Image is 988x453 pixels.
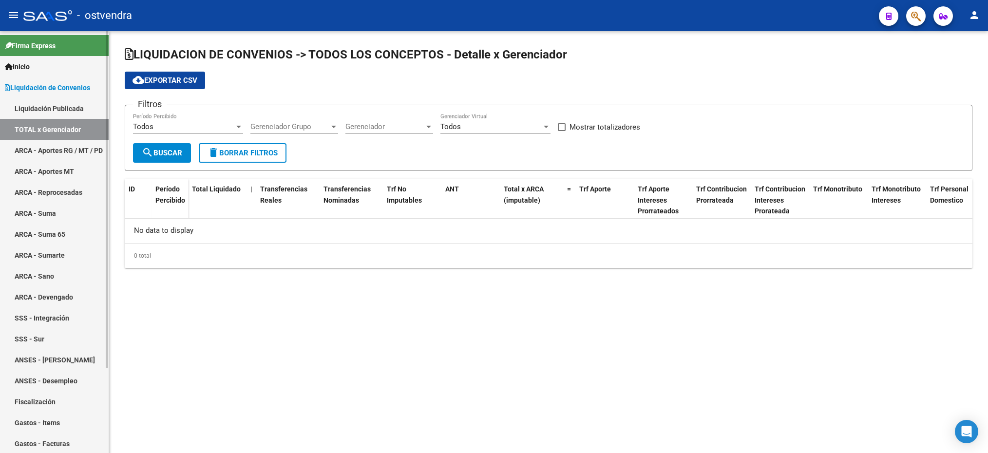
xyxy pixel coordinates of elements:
[634,179,692,222] datatable-header-cell: Trf Aporte Intereses Prorrateados
[8,9,19,21] mat-icon: menu
[142,149,182,157] span: Buscar
[155,185,185,204] span: Período Percibido
[260,185,307,204] span: Transferencias Reales
[125,244,972,268] div: 0 total
[77,5,132,26] span: - ostvendra
[813,185,862,193] span: Trf Monotributo
[125,72,205,89] button: Exportar CSV
[563,179,575,222] datatable-header-cell: =
[638,185,679,215] span: Trf Aporte Intereses Prorrateados
[868,179,926,222] datatable-header-cell: Trf Monotributo Intereses
[142,147,153,158] mat-icon: search
[133,74,144,86] mat-icon: cloud_download
[567,185,571,193] span: =
[755,185,805,215] span: Trf Contribucion Intereses Prorateada
[5,82,90,93] span: Liquidación de Convenios
[250,185,252,193] span: |
[579,185,611,193] span: Trf Aporte
[926,179,985,222] datatable-header-cell: Trf Personal Domestico
[192,185,241,193] span: Total Liquidado
[5,61,30,72] span: Inicio
[930,185,969,204] span: Trf Personal Domestico
[504,185,544,204] span: Total x ARCA (imputable)
[133,122,153,131] span: Todos
[387,185,422,204] span: Trf No Imputables
[955,420,978,443] div: Open Intercom Messenger
[152,179,188,220] datatable-header-cell: Período Percibido
[125,48,567,61] span: LIQUIDACION DE CONVENIOS -> TODOS LOS CONCEPTOS - Detalle x Gerenciador
[133,76,197,85] span: Exportar CSV
[133,97,167,111] h3: Filtros
[441,179,500,222] datatable-header-cell: ANT
[208,147,219,158] mat-icon: delete
[129,185,135,193] span: ID
[696,185,747,204] span: Trf Contribucion Prorrateada
[692,179,751,222] datatable-header-cell: Trf Contribucion Prorrateada
[345,122,424,131] span: Gerenciador
[125,219,972,243] div: No data to display
[969,9,980,21] mat-icon: person
[872,185,921,204] span: Trf Monotributo Intereses
[199,143,286,163] button: Borrar Filtros
[5,40,56,51] span: Firma Express
[570,121,640,133] span: Mostrar totalizadores
[250,122,329,131] span: Gerenciador Grupo
[188,179,247,222] datatable-header-cell: Total Liquidado
[500,179,563,222] datatable-header-cell: Total x ARCA (imputable)
[133,143,191,163] button: Buscar
[323,185,371,204] span: Transferencias Nominadas
[575,179,634,222] datatable-header-cell: Trf Aporte
[125,179,152,220] datatable-header-cell: ID
[256,179,320,222] datatable-header-cell: Transferencias Reales
[751,179,809,222] datatable-header-cell: Trf Contribucion Intereses Prorateada
[383,179,441,222] datatable-header-cell: Trf No Imputables
[445,185,459,193] span: ANT
[320,179,383,222] datatable-header-cell: Transferencias Nominadas
[809,179,868,222] datatable-header-cell: Trf Monotributo
[208,149,278,157] span: Borrar Filtros
[440,122,461,131] span: Todos
[247,179,256,222] datatable-header-cell: |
